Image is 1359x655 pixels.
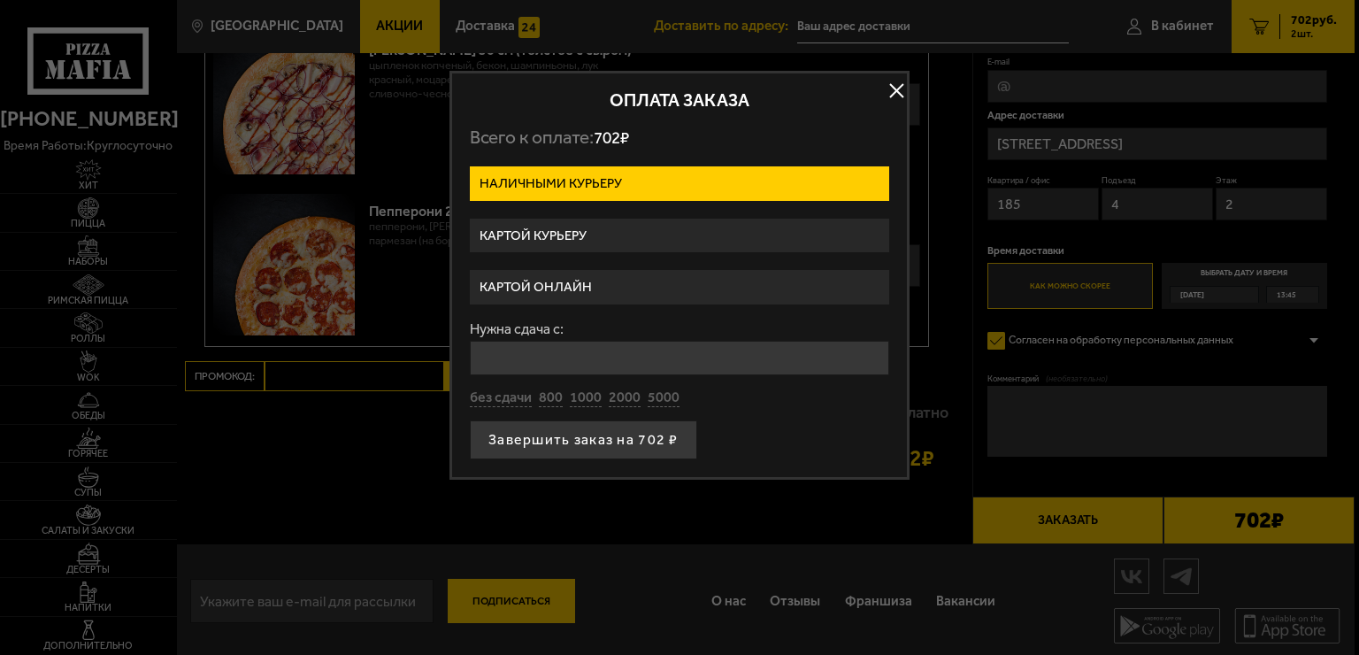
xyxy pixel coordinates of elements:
[470,322,889,336] label: Нужна сдача с:
[539,389,563,408] button: 800
[570,389,602,408] button: 1000
[470,270,889,304] label: Картой онлайн
[648,389,679,408] button: 5000
[470,219,889,253] label: Картой курьеру
[470,91,889,109] h2: Оплата заказа
[470,166,889,201] label: Наличными курьеру
[470,127,889,149] p: Всего к оплате:
[594,127,629,148] span: 702 ₽
[470,389,532,408] button: без сдачи
[470,420,697,459] button: Завершить заказ на 702 ₽
[609,389,641,408] button: 2000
